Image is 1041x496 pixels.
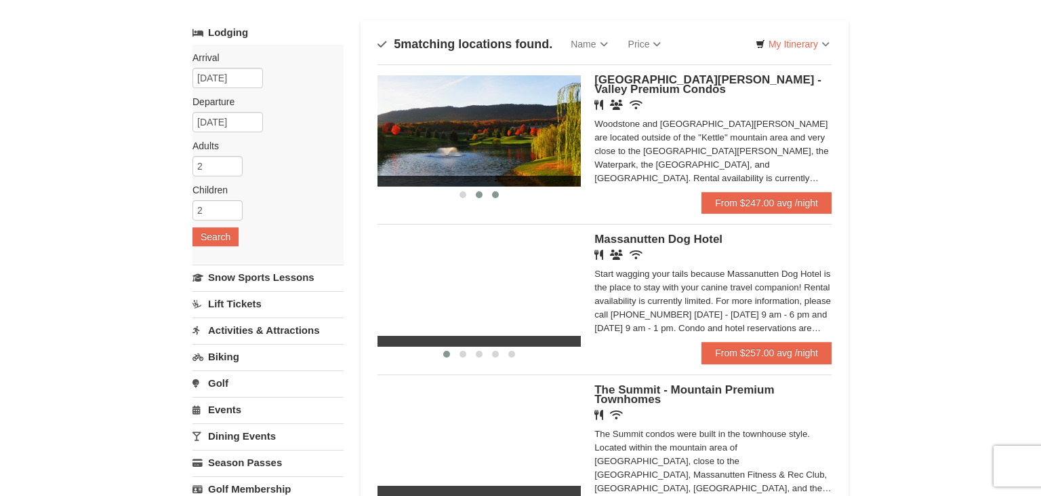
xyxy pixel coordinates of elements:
[701,192,832,214] a: From $247.00 avg /night
[594,73,821,96] span: [GEOGRAPHIC_DATA][PERSON_NAME] - Valley Premium Condos
[630,100,642,110] i: Wireless Internet (free)
[192,227,239,246] button: Search
[377,37,552,51] h4: matching locations found.
[594,100,603,110] i: Restaurant
[594,233,722,246] span: Massanutten Dog Hotel
[192,318,344,343] a: Activities & Attractions
[594,410,603,420] i: Restaurant
[630,250,642,260] i: Wireless Internet (free)
[610,410,623,420] i: Wireless Internet (free)
[618,31,672,58] a: Price
[594,250,603,260] i: Restaurant
[594,267,832,335] div: Start wagging your tails because Massanutten Dog Hotel is the place to stay with your canine trav...
[192,139,333,153] label: Adults
[594,383,774,406] span: The Summit - Mountain Premium Townhomes
[610,100,623,110] i: Banquet Facilities
[192,397,344,422] a: Events
[192,20,344,45] a: Lodging
[192,95,333,109] label: Departure
[594,427,832,495] div: The Summit condos were built in the townhouse style. Located within the mountain area of [GEOGRAP...
[701,342,832,364] a: From $257.00 avg /night
[192,344,344,369] a: Biking
[192,423,344,449] a: Dining Events
[560,31,617,58] a: Name
[192,51,333,64] label: Arrival
[192,291,344,316] a: Lift Tickets
[394,37,401,51] span: 5
[747,34,838,54] a: My Itinerary
[594,117,832,185] div: Woodstone and [GEOGRAPHIC_DATA][PERSON_NAME] are located outside of the "Kettle" mountain area an...
[192,265,344,290] a: Snow Sports Lessons
[610,250,623,260] i: Banquet Facilities
[192,370,344,396] a: Golf
[192,183,333,197] label: Children
[192,450,344,475] a: Season Passes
